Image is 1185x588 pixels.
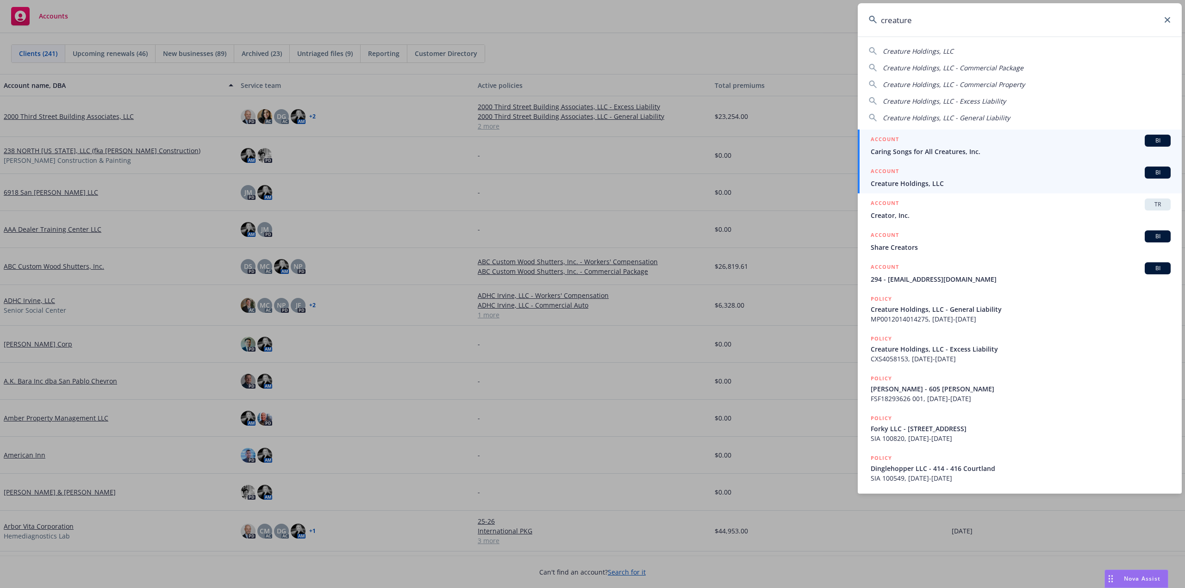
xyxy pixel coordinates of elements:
[858,161,1182,193] a: ACCOUNTBICreature Holdings, LLC
[871,262,899,273] h5: ACCOUNT
[1148,232,1167,241] span: BI
[871,167,899,178] h5: ACCOUNT
[871,314,1171,324] span: MP0012014014275, [DATE]-[DATE]
[1148,168,1167,177] span: BI
[858,225,1182,257] a: ACCOUNTBIShare Creators
[871,354,1171,364] span: CXS4058153, [DATE]-[DATE]
[871,210,1171,220] span: Creator, Inc.
[871,135,899,146] h5: ACCOUNT
[858,369,1182,409] a: POLICY[PERSON_NAME] - 605 [PERSON_NAME]FSF18293626 001, [DATE]-[DATE]
[871,198,899,210] h5: ACCOUNT
[871,394,1171,403] span: FSF18293626 001, [DATE]-[DATE]
[1104,569,1168,588] button: Nova Assist
[858,257,1182,289] a: ACCOUNTBI294 - [EMAIL_ADDRESS][DOMAIN_NAME]
[1124,575,1160,582] span: Nova Assist
[871,179,1171,188] span: Creature Holdings, LLC
[1148,264,1167,272] span: BI
[883,80,1025,89] span: Creature Holdings, LLC - Commercial Property
[871,334,892,343] h5: POLICY
[871,344,1171,354] span: Creature Holdings, LLC - Excess Liability
[858,130,1182,161] a: ACCOUNTBICaring Songs for All Creatures, Inc.
[858,329,1182,369] a: POLICYCreature Holdings, LLC - Excess LiabilityCXS4058153, [DATE]-[DATE]
[858,289,1182,329] a: POLICYCreature Holdings, LLC - General LiabilityMP0012014014275, [DATE]-[DATE]
[871,147,1171,156] span: Caring Songs for All Creatures, Inc.
[871,464,1171,473] span: Dinglehopper LLC - 414 - 416 Courtland
[858,409,1182,448] a: POLICYForky LLC - [STREET_ADDRESS]SIA 100820, [DATE]-[DATE]
[871,294,892,303] h5: POLICY
[883,63,1023,72] span: Creature Holdings, LLC - Commercial Package
[871,242,1171,252] span: Share Creators
[883,47,954,56] span: Creature Holdings, LLC
[858,448,1182,488] a: POLICYDinglehopper LLC - 414 - 416 CourtlandSIA 100549, [DATE]-[DATE]
[871,414,892,423] h5: POLICY
[871,384,1171,394] span: [PERSON_NAME] - 605 [PERSON_NAME]
[1148,200,1167,209] span: TR
[871,230,899,241] h5: ACCOUNT
[871,424,1171,433] span: Forky LLC - [STREET_ADDRESS]
[858,3,1182,37] input: Search...
[871,433,1171,443] span: SIA 100820, [DATE]-[DATE]
[883,97,1006,105] span: Creature Holdings, LLC - Excess Liability
[871,473,1171,483] span: SIA 100549, [DATE]-[DATE]
[858,193,1182,225] a: ACCOUNTTRCreator, Inc.
[1148,136,1167,145] span: BI
[871,304,1171,314] span: Creature Holdings, LLC - General Liability
[883,113,1010,122] span: Creature Holdings, LLC - General Liability
[871,453,892,463] h5: POLICY
[871,274,1171,284] span: 294 - [EMAIL_ADDRESS][DOMAIN_NAME]
[1105,570,1116,588] div: Drag to move
[871,374,892,383] h5: POLICY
